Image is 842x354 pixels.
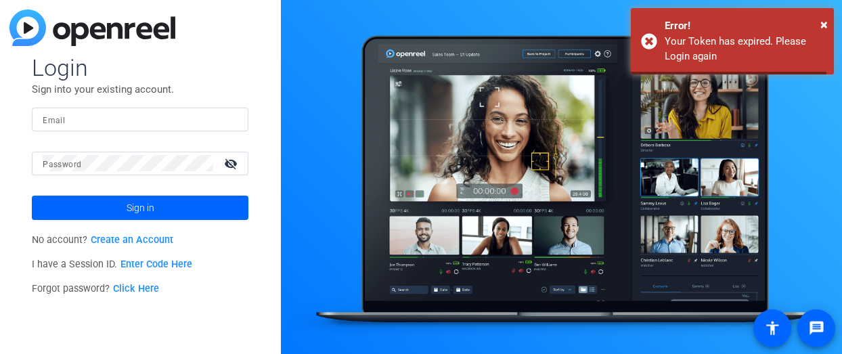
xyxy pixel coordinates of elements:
[820,14,828,35] button: Close
[43,116,65,125] mat-label: Email
[32,259,192,270] span: I have a Session ID.
[665,34,824,64] div: Your Token has expired. Please Login again
[91,234,173,246] a: Create an Account
[43,111,238,127] input: Enter Email Address
[216,154,248,173] mat-icon: visibility_off
[808,320,824,336] mat-icon: message
[120,259,192,270] a: Enter Code Here
[32,82,248,97] p: Sign into your existing account.
[32,53,248,82] span: Login
[32,196,248,220] button: Sign in
[32,283,159,294] span: Forgot password?
[43,160,81,169] mat-label: Password
[127,191,154,225] span: Sign in
[32,234,173,246] span: No account?
[9,9,175,46] img: blue-gradient.svg
[820,16,828,32] span: ×
[764,320,780,336] mat-icon: accessibility
[113,283,159,294] a: Click Here
[665,18,824,34] div: Error!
